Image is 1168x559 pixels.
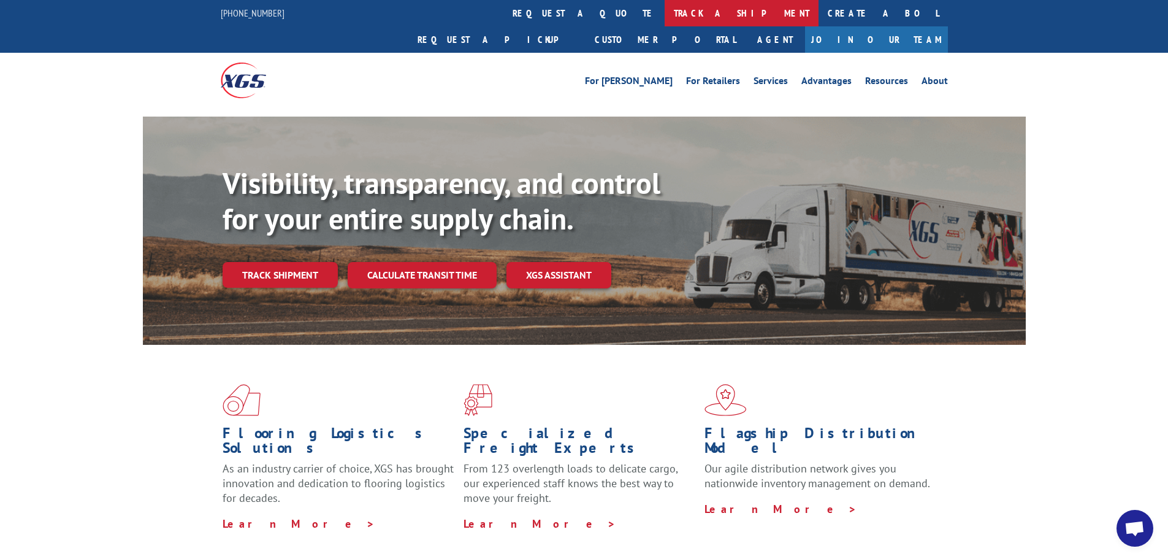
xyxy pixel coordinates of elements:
h1: Flooring Logistics Solutions [223,426,454,461]
h1: Flagship Distribution Model [704,426,936,461]
p: From 123 overlength loads to delicate cargo, our experienced staff knows the best way to move you... [464,461,695,516]
a: Calculate transit time [348,262,497,288]
a: Resources [865,76,908,90]
a: Services [754,76,788,90]
a: Advantages [801,76,852,90]
a: [PHONE_NUMBER] [221,7,284,19]
img: xgs-icon-flagship-distribution-model-red [704,384,747,416]
a: Request a pickup [408,26,586,53]
a: For [PERSON_NAME] [585,76,673,90]
div: Open chat [1116,510,1153,547]
a: For Retailers [686,76,740,90]
a: XGS ASSISTANT [506,262,611,288]
a: Agent [745,26,805,53]
h1: Specialized Freight Experts [464,426,695,461]
a: Join Our Team [805,26,948,53]
img: xgs-icon-total-supply-chain-intelligence-red [223,384,261,416]
a: Learn More > [464,517,616,531]
a: Track shipment [223,262,338,288]
a: Customer Portal [586,26,745,53]
img: xgs-icon-focused-on-flooring-red [464,384,492,416]
a: Learn More > [223,517,375,531]
span: As an industry carrier of choice, XGS has brought innovation and dedication to flooring logistics... [223,461,454,505]
a: Learn More > [704,502,857,516]
a: About [922,76,948,90]
b: Visibility, transparency, and control for your entire supply chain. [223,164,660,237]
span: Our agile distribution network gives you nationwide inventory management on demand. [704,461,930,490]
